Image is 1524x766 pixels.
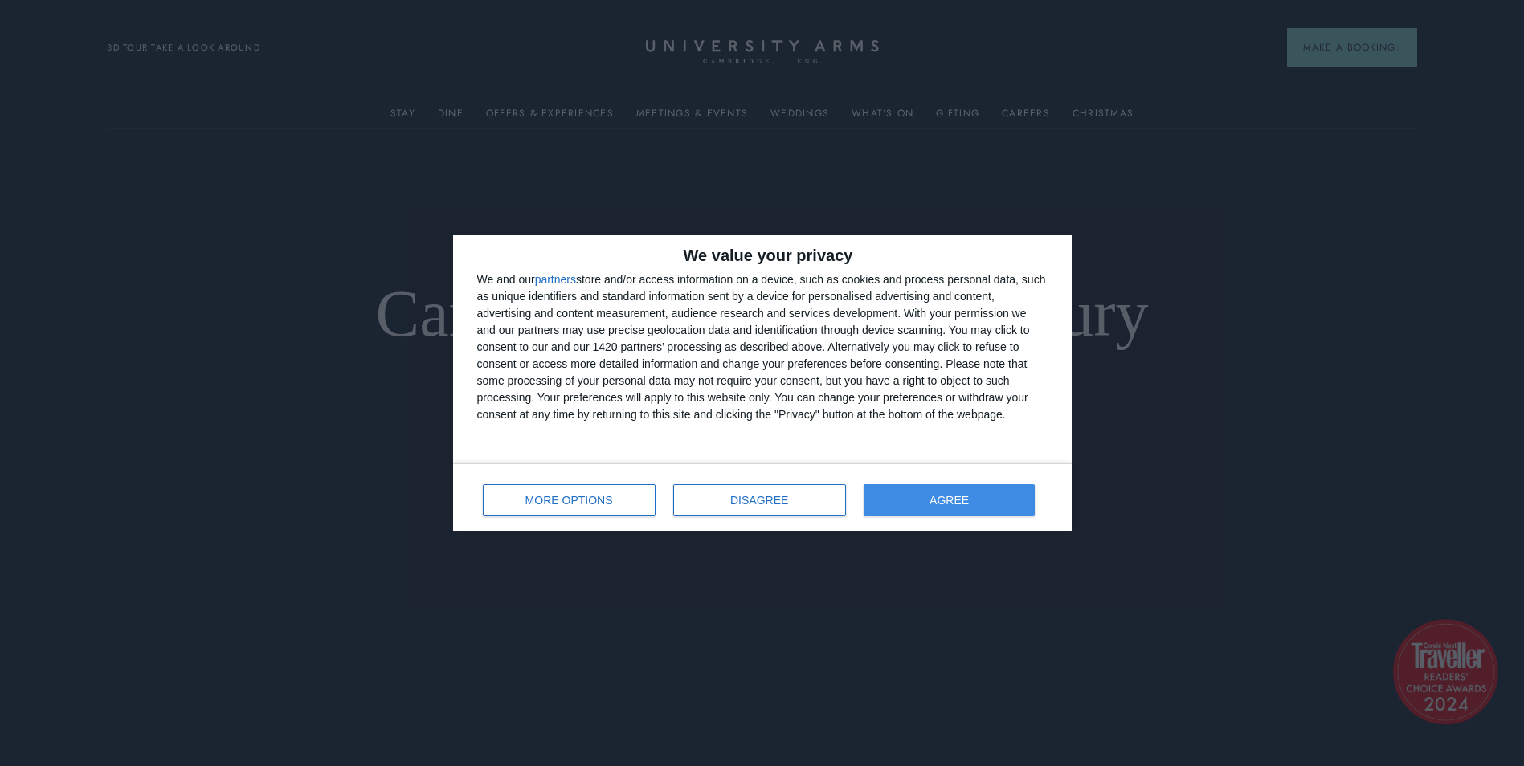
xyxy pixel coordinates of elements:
[673,484,846,516] button: DISAGREE
[453,235,1072,531] div: qc-cmp2-ui
[477,271,1048,423] div: We and our store and/or access information on a device, such as cookies and process personal data...
[930,495,969,506] span: AGREE
[535,274,576,285] button: partners
[483,484,656,516] button: MORE OPTIONS
[864,484,1036,516] button: AGREE
[730,495,788,506] span: DISAGREE
[525,495,613,506] span: MORE OPTIONS
[477,247,1048,263] h2: We value your privacy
